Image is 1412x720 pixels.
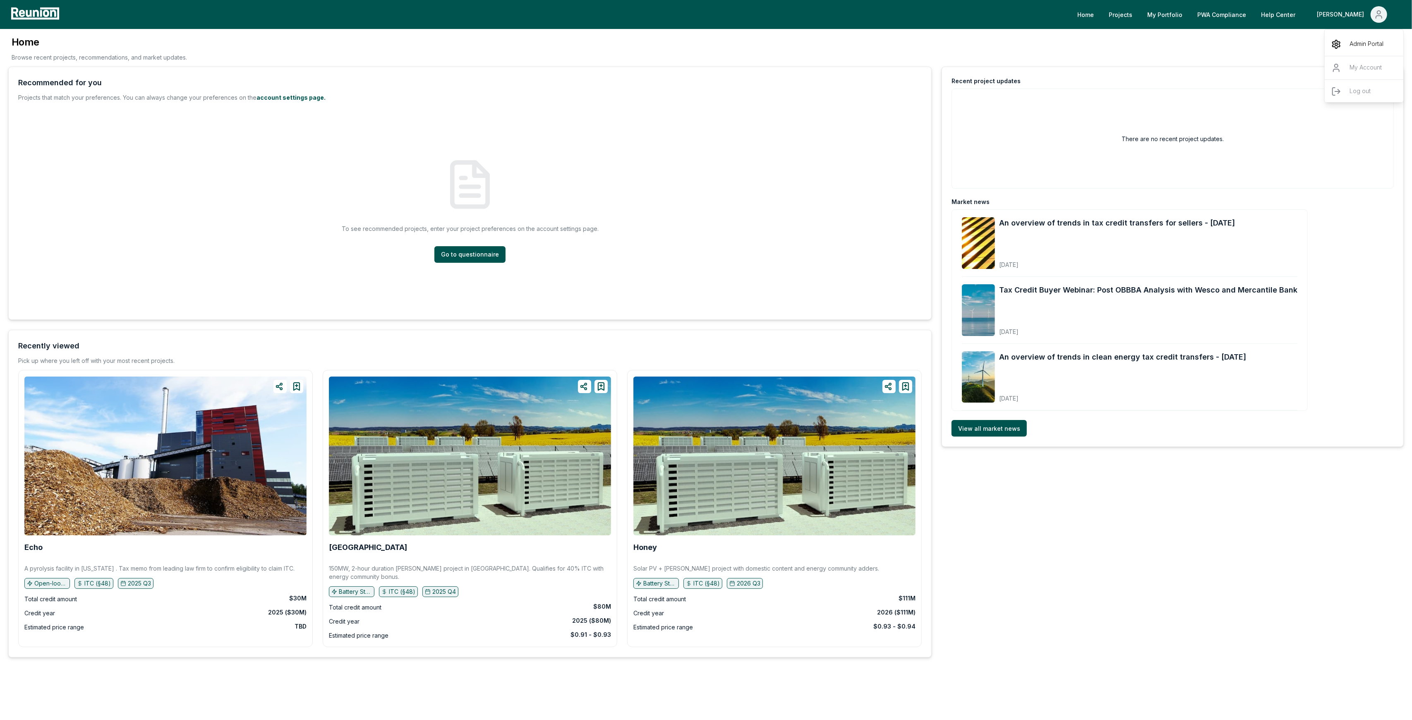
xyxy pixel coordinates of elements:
div: Estimated price range [24,622,84,632]
h2: There are no recent project updates. [1122,134,1224,143]
div: Credit year [329,617,360,626]
a: PWA Compliance [1191,6,1253,23]
div: Credit year [633,608,664,618]
div: $30M [289,594,307,602]
p: ITC (§48) [84,579,111,588]
div: Total credit amount [24,594,77,604]
div: Market news [952,198,990,206]
p: Battery Storage, Solar (Utility) [643,579,676,588]
a: Honey [633,543,657,552]
div: $80M [593,602,611,611]
p: A pyrolysis facility in [US_STATE] . Tax memo from leading law firm to confirm eligibility to cla... [24,564,295,573]
p: To see recommended projects, enter your project preferences on the account settings page. [342,224,599,233]
p: Browse recent projects, recommendations, and market updates. [12,53,187,62]
span: Projects that match your preferences. You can always change your preferences on the [18,94,257,101]
div: $0.91 - $0.93 [571,631,611,639]
div: Estimated price range [329,631,388,641]
a: Tax Credit Buyer Webinar: Post OBBBA Analysis with Wesco and Mercantile Bank [999,284,1297,296]
div: Recently viewed [18,340,79,352]
div: $0.93 - $0.94 [873,622,916,631]
p: Admin Portal [1350,39,1383,49]
div: 2026 ($111M) [877,608,916,617]
div: [PERSON_NAME] [1317,6,1367,23]
p: ITC (§48) [389,588,415,596]
img: An overview of trends in tax credit transfers for sellers - September 2025 [962,217,995,269]
button: Battery Storage, Solar (Utility) [633,578,679,589]
h3: Home [12,36,187,49]
p: My Account [1350,63,1382,73]
a: Admin Portal [1325,33,1404,56]
img: Honey [633,377,916,535]
p: Battery Storage [339,588,372,596]
img: An overview of trends in clean energy tax credit transfers - August 2025 [962,351,995,403]
p: 2025 Q3 [128,579,151,588]
div: 2025 ($80M) [572,617,611,625]
a: [GEOGRAPHIC_DATA] [329,543,407,552]
p: Open-loop Biomass [34,579,67,588]
div: [DATE] [999,254,1235,269]
a: View all market news [952,420,1027,437]
button: 2026 Q3 [727,578,763,589]
div: Total credit amount [633,594,686,604]
img: Rocky Ridge [329,377,611,535]
div: [DATE] [999,388,1246,403]
a: Home [1071,6,1100,23]
img: Tax Credit Buyer Webinar: Post OBBBA Analysis with Wesco and Mercantile Bank [962,284,995,336]
p: ITC (§48) [693,579,720,588]
p: 2026 Q3 [737,579,760,588]
a: An overview of trends in tax credit transfers for sellers - [DATE] [999,217,1235,229]
a: Echo [24,543,43,552]
a: An overview of trends in clean energy tax credit transfers - [DATE] [999,351,1246,363]
div: 2025 ($30M) [268,608,307,617]
nav: Main [1071,6,1404,23]
p: Solar PV + [PERSON_NAME] project with domestic content and energy community adders. [633,564,879,573]
a: account settings page. [257,94,326,101]
a: Help Center [1254,6,1302,23]
div: $111M [899,594,916,602]
button: Open-loop Biomass [24,578,70,589]
div: Credit year [24,608,55,618]
button: 2025 Q4 [422,586,458,597]
div: Pick up where you left off with your most recent projects. [18,357,175,365]
div: TBD [295,622,307,631]
a: My Portfolio [1141,6,1189,23]
div: Recommended for you [18,77,102,89]
p: 150MW, 2-hour duration [PERSON_NAME] project in [GEOGRAPHIC_DATA]. Qualifies for 40% ITC with ene... [329,564,611,581]
a: Go to questionnaire [434,246,506,263]
button: [PERSON_NAME] [1310,6,1394,23]
div: Recent project updates [952,77,1021,85]
img: Echo [24,377,307,535]
button: 2025 Q3 [118,578,153,589]
div: [PERSON_NAME] [1325,33,1404,106]
div: Estimated price range [633,622,693,632]
a: Projects [1102,6,1139,23]
p: 2025 Q4 [432,588,456,596]
p: Log out [1350,86,1371,96]
button: Battery Storage [329,586,374,597]
div: Total credit amount [329,602,381,612]
div: [DATE] [999,322,1297,336]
